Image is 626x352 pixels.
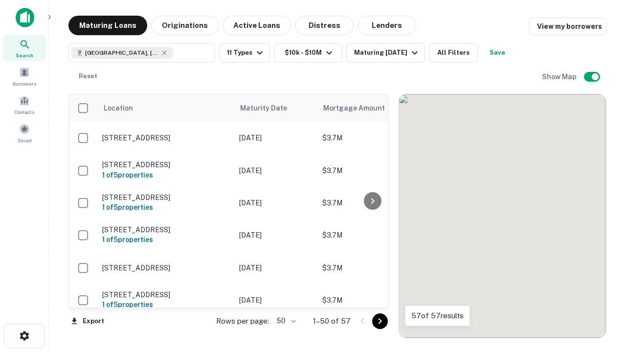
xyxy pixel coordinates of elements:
span: Saved [18,136,32,144]
h6: Show Map [542,71,578,82]
button: Distress [295,16,354,35]
p: [STREET_ADDRESS] [102,225,229,234]
p: $3.7M [322,295,420,306]
span: Contacts [15,108,34,116]
span: Location [103,102,133,114]
a: Borrowers [3,63,46,89]
span: Search [16,51,33,59]
iframe: Chat Widget [577,274,626,321]
div: Maturing [DATE] [354,47,421,59]
h6: 1 of 5 properties [102,299,229,310]
p: [STREET_ADDRESS] [102,133,229,142]
button: Export [68,314,107,329]
a: Contacts [3,91,46,118]
h6: 1 of 5 properties [102,234,229,245]
button: Maturing [DATE] [346,43,425,63]
p: [DATE] [239,263,313,273]
button: $10k - $10M [274,43,342,63]
p: 1–50 of 57 [313,315,351,327]
button: Go to next page [372,313,388,329]
div: 0 0 [399,94,606,338]
p: $3.7M [322,132,420,143]
button: Maturing Loans [68,16,147,35]
button: Originations [151,16,219,35]
span: Mortgage Amount [323,102,398,114]
button: Lenders [358,16,416,35]
h6: 1 of 5 properties [102,170,229,180]
p: Rows per page: [216,315,269,327]
button: 11 Types [219,43,270,63]
p: $3.7M [322,198,420,208]
div: 50 [273,314,297,328]
button: Save your search to get updates of matches that match your search criteria. [482,43,513,63]
p: $3.7M [322,230,420,241]
p: [DATE] [239,230,313,241]
p: [DATE] [239,295,313,306]
button: Active Loans [223,16,291,35]
p: $3.7M [322,165,420,176]
th: Location [97,94,234,122]
p: [STREET_ADDRESS] [102,193,229,202]
th: Maturity Date [234,94,317,122]
p: [DATE] [239,198,313,208]
p: $3.7M [322,263,420,273]
a: Search [3,35,46,61]
th: Mortgage Amount [317,94,425,122]
span: [GEOGRAPHIC_DATA], [GEOGRAPHIC_DATA] [85,48,158,57]
p: [STREET_ADDRESS] [102,264,229,272]
p: [STREET_ADDRESS] [102,290,229,299]
p: [DATE] [239,132,313,143]
h6: 1 of 5 properties [102,202,229,213]
button: Reset [72,66,104,86]
span: Borrowers [13,80,36,88]
p: 57 of 57 results [411,310,464,322]
p: [STREET_ADDRESS] [102,160,229,169]
a: View my borrowers [529,18,606,35]
img: capitalize-icon.png [16,8,34,27]
span: Maturity Date [240,102,300,114]
p: [DATE] [239,165,313,176]
a: Saved [3,120,46,146]
button: All Filters [429,43,478,63]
